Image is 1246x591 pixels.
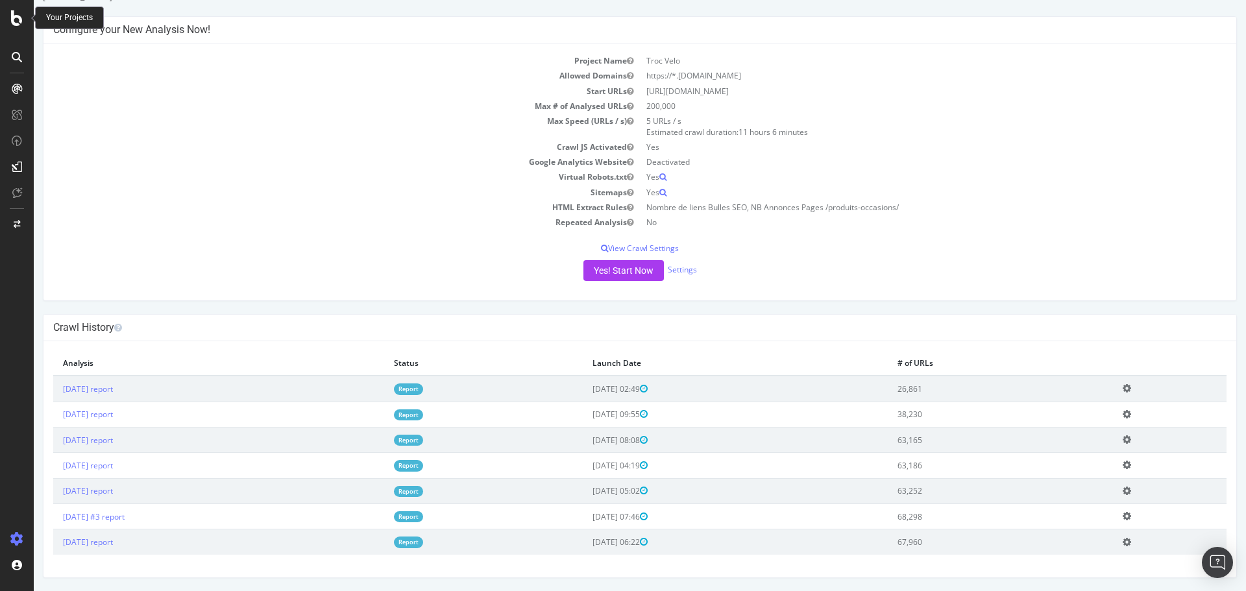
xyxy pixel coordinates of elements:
[606,139,1193,154] td: Yes
[29,383,79,394] a: [DATE] report
[360,537,389,548] a: Report
[19,23,1193,36] h4: Configure your New Analysis Now!
[549,351,853,376] th: Launch Date
[19,139,606,154] td: Crawl JS Activated
[606,84,1193,99] td: [URL][DOMAIN_NAME]
[19,200,606,215] td: HTML Extract Rules
[360,460,389,471] a: Report
[559,409,614,420] span: [DATE] 09:55
[29,485,79,496] a: [DATE] report
[29,435,79,446] a: [DATE] report
[360,409,389,420] a: Report
[606,114,1193,139] td: 5 URLs / s Estimated crawl duration:
[350,351,549,376] th: Status
[606,99,1193,114] td: 200,000
[606,169,1193,184] td: Yes
[606,68,1193,83] td: https://*.[DOMAIN_NAME]
[360,486,389,497] a: Report
[705,127,774,138] span: 11 hours 6 minutes
[19,243,1193,254] p: View Crawl Settings
[29,537,79,548] a: [DATE] report
[19,215,606,230] td: Repeated Analysis
[46,12,93,23] div: Your Projects
[854,503,1079,529] td: 68,298
[854,529,1079,555] td: 67,960
[854,478,1079,503] td: 63,252
[19,321,1193,334] h4: Crawl History
[550,260,630,281] button: Yes! Start Now
[559,485,614,496] span: [DATE] 05:02
[606,215,1193,230] td: No
[19,185,606,200] td: Sitemaps
[360,435,389,446] a: Report
[559,383,614,394] span: [DATE] 02:49
[606,154,1193,169] td: Deactivated
[19,154,606,169] td: Google Analytics Website
[854,402,1079,427] td: 38,230
[854,376,1079,402] td: 26,861
[854,427,1079,452] td: 63,165
[606,200,1193,215] td: Nombre de liens Bulles SEO, NB Annonces Pages /produits-occasions/
[19,68,606,83] td: Allowed Domains
[606,185,1193,200] td: Yes
[19,84,606,99] td: Start URLs
[360,511,389,522] a: Report
[29,511,91,522] a: [DATE] #3 report
[360,383,389,394] a: Report
[634,264,663,275] a: Settings
[19,114,606,139] td: Max Speed (URLs / s)
[559,460,614,471] span: [DATE] 04:19
[19,53,606,68] td: Project Name
[559,435,614,446] span: [DATE] 08:08
[606,53,1193,68] td: Troc Velo
[19,169,606,184] td: Virtual Robots.txt
[1202,547,1233,578] div: Open Intercom Messenger
[854,453,1079,478] td: 63,186
[854,351,1079,376] th: # of URLs
[19,351,350,376] th: Analysis
[29,409,79,420] a: [DATE] report
[559,511,614,522] span: [DATE] 07:46
[559,537,614,548] span: [DATE] 06:22
[29,460,79,471] a: [DATE] report
[19,99,606,114] td: Max # of Analysed URLs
